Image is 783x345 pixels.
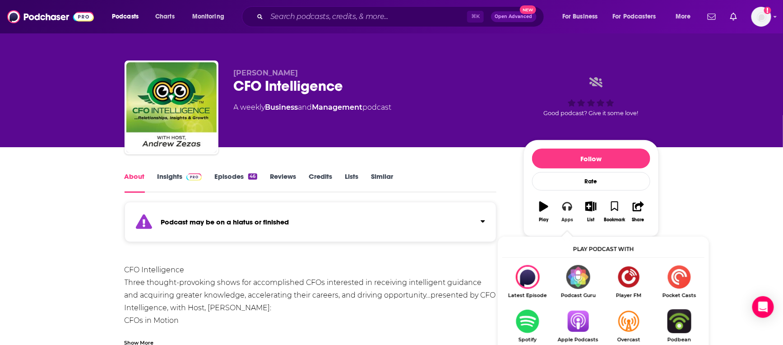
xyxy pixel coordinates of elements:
button: Follow [532,149,650,168]
button: List [579,196,602,228]
button: Show profile menu [751,7,771,27]
a: SpotifySpotify [502,309,553,343]
div: Good podcast? Give it some love! [524,69,659,125]
div: A weekly podcast [234,102,392,113]
a: Management [312,103,363,112]
a: OvercastOvercast [603,309,654,343]
a: About [125,172,145,193]
a: Business [265,103,298,112]
div: Share [632,217,644,223]
a: Reviews [270,172,296,193]
span: Latest Episode [502,293,553,298]
span: and [298,103,312,112]
button: open menu [607,9,669,24]
button: open menu [106,9,150,24]
span: Charts [155,10,175,23]
div: Rate [532,172,650,191]
span: Podcasts [112,10,139,23]
a: InsightsPodchaser Pro [158,172,202,193]
div: Search podcasts, credits, & more... [250,6,553,27]
img: Podchaser - Follow, Share and Rate Podcasts [7,8,94,25]
div: Apps [561,217,573,223]
strong: Podcast may be on a hiatus or finished [161,218,289,226]
div: Open Intercom Messenger [752,296,774,318]
div: 46 [248,173,257,180]
a: Similar [371,172,393,193]
div: Bookmark [604,217,625,223]
span: For Business [562,10,598,23]
span: Overcast [603,337,654,343]
div: CFO Intelligence on Latest Episode [502,265,553,298]
div: Play podcast with [502,241,704,258]
a: PodbeanPodbean [654,309,704,343]
span: [PERSON_NAME] [234,69,298,77]
a: Pocket CastsPocket Casts [654,265,704,298]
section: Click to expand status details [125,207,497,242]
a: Show notifications dropdown [727,9,741,24]
div: Play [539,217,548,223]
span: Apple Podcasts [553,337,603,343]
img: CFO Intelligence [126,62,217,153]
span: Podcast Guru [553,293,603,298]
svg: Add a profile image [764,7,771,14]
span: Podbean [654,337,704,343]
a: Charts [149,9,180,24]
span: Monitoring [192,10,224,23]
a: Podcast GuruPodcast Guru [553,265,603,298]
span: Pocket Casts [654,293,704,298]
a: Player FMPlayer FM [603,265,654,298]
div: List [588,217,595,223]
a: Episodes46 [214,172,257,193]
span: Good podcast? Give it some love! [544,110,639,117]
a: Apple PodcastsApple Podcasts [553,309,603,343]
span: More [676,10,691,23]
button: Open AdvancedNew [491,11,537,22]
button: Share [626,196,650,228]
button: open menu [556,9,609,24]
a: Lists [345,172,358,193]
span: For Podcasters [613,10,656,23]
button: Bookmark [603,196,626,228]
button: open menu [669,9,702,24]
span: Player FM [603,293,654,298]
span: ⌘ K [467,11,484,23]
a: Show notifications dropdown [704,9,719,24]
span: New [520,5,536,14]
button: open menu [186,9,236,24]
input: Search podcasts, credits, & more... [267,9,467,24]
span: Logged in as TeemsPR [751,7,771,27]
img: User Profile [751,7,771,27]
a: Credits [309,172,332,193]
span: Spotify [502,337,553,343]
span: Open Advanced [495,14,533,19]
button: Play [532,196,556,228]
button: Apps [556,196,579,228]
img: Podchaser Pro [186,173,202,181]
